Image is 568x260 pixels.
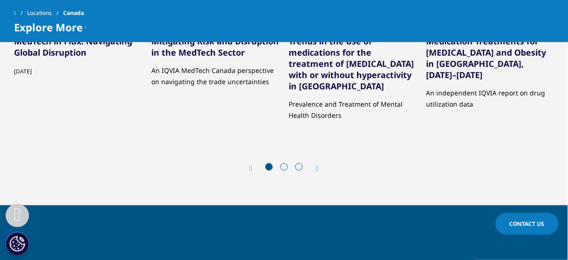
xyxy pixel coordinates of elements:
[249,164,262,173] div: Previous slide
[14,58,142,76] div: [DATE]
[14,22,83,33] span: Explore More
[151,58,279,87] p: An IQVIA MedTech Canada perspective on navigating the trade uncertainties
[63,5,84,22] span: Canada
[289,36,414,92] a: Trends in the use of medications for the treatment of [MEDICAL_DATA] with or without hyperactivit...
[151,36,279,58] a: Mitigating Risk and Disruption in the MedTech Sector
[6,232,29,255] button: Cookies Settings
[426,80,554,110] p: An independent IQVIA report on drug utilization data
[27,5,63,22] a: Locations
[14,36,132,58] a: MedTech in Flux: Navigating Global Disruption
[510,220,545,228] span: Contact Us
[306,164,319,173] div: Next slide
[496,213,559,235] a: Contact Us
[426,36,547,80] a: Medication Treatments for [MEDICAL_DATA] and Obesity in [GEOGRAPHIC_DATA], [DATE]–[DATE]
[289,92,417,121] p: Prevalence and Treatment of Mental Health Disorders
